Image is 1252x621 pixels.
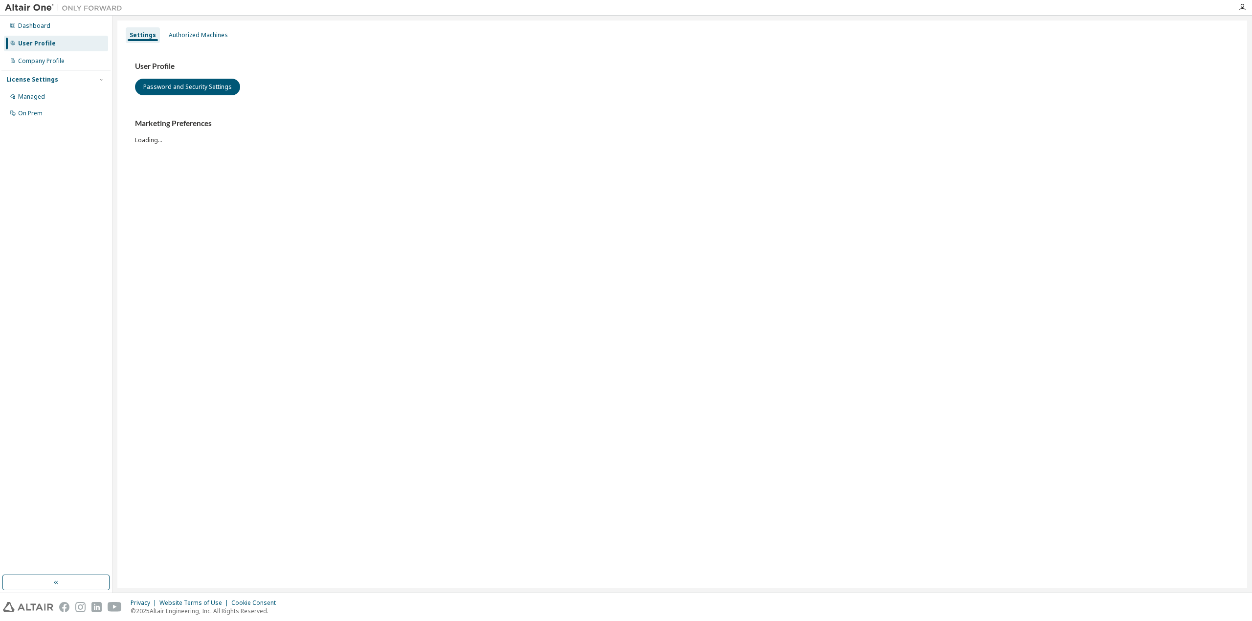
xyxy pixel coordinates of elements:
[159,599,231,607] div: Website Terms of Use
[131,607,282,615] p: © 2025 Altair Engineering, Inc. All Rights Reserved.
[135,79,240,95] button: Password and Security Settings
[3,602,53,612] img: altair_logo.svg
[6,76,58,84] div: License Settings
[91,602,102,612] img: linkedin.svg
[18,57,65,65] div: Company Profile
[18,22,50,30] div: Dashboard
[5,3,127,13] img: Altair One
[108,602,122,612] img: youtube.svg
[130,31,156,39] div: Settings
[135,119,1230,128] h3: Marketing Preferences
[135,119,1230,144] div: Loading...
[231,599,282,607] div: Cookie Consent
[18,40,56,47] div: User Profile
[75,602,86,612] img: instagram.svg
[18,109,43,117] div: On Prem
[135,62,1230,71] h3: User Profile
[169,31,228,39] div: Authorized Machines
[18,93,45,101] div: Managed
[131,599,159,607] div: Privacy
[59,602,69,612] img: facebook.svg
